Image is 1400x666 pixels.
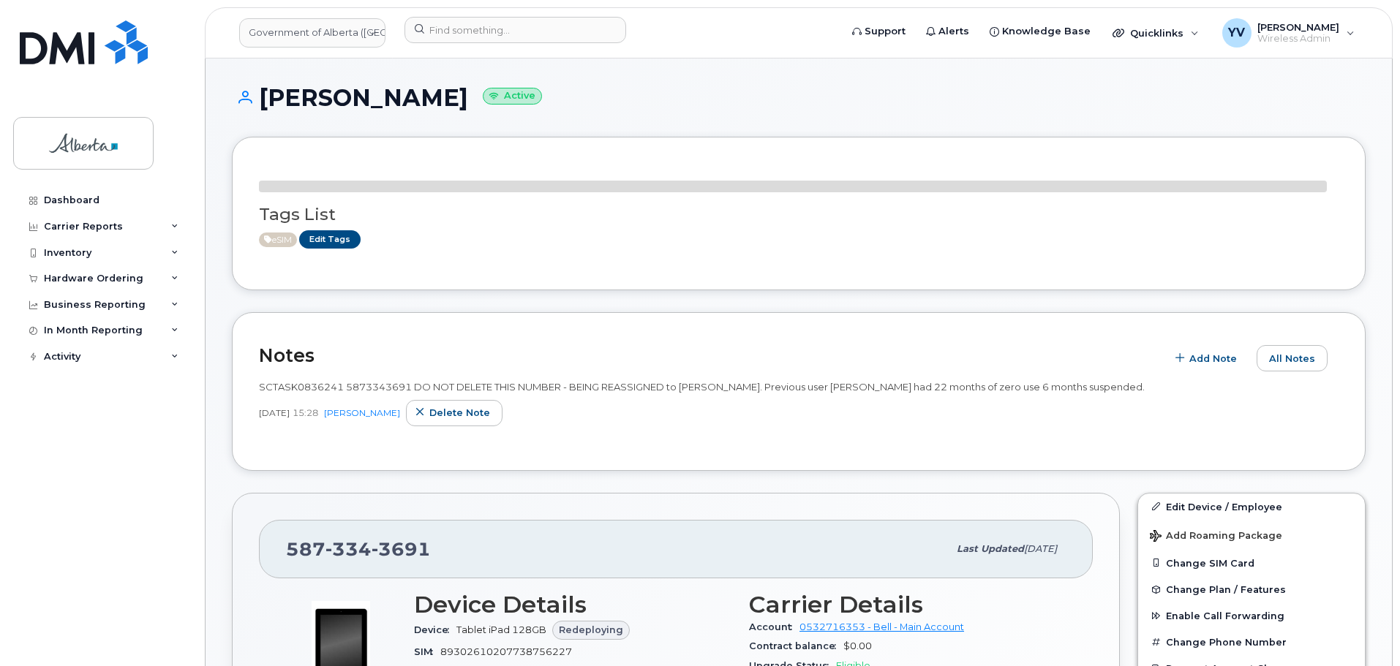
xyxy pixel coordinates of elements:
[1166,345,1249,371] button: Add Note
[1024,543,1057,554] span: [DATE]
[1138,550,1365,576] button: Change SIM Card
[1257,345,1328,371] button: All Notes
[414,591,731,618] h3: Device Details
[559,623,623,637] span: Redeploying
[325,538,372,560] span: 334
[1166,584,1286,595] span: Change Plan / Features
[483,88,542,105] small: Active
[259,381,1145,393] span: SCTASK0836241 5873343691 DO NOT DELETE THIS NUMBER - BEING REASSIGNED to [PERSON_NAME]. Previous ...
[259,205,1339,224] h3: Tags List
[286,538,431,560] span: 587
[749,640,843,651] span: Contract balance
[259,406,290,419] span: [DATE]
[414,624,456,635] span: Device
[406,400,503,426] button: Delete note
[324,407,400,418] a: [PERSON_NAME]
[749,591,1066,618] h3: Carrier Details
[799,621,964,632] a: 0532716353 - Bell - Main Account
[293,406,318,419] span: 15:28
[456,624,546,635] span: Tablet iPad 128GB
[414,646,440,657] span: SIM
[1138,629,1365,655] button: Change Phone Number
[259,232,297,247] span: Active
[957,543,1024,554] span: Last updated
[1138,520,1365,550] button: Add Roaming Package
[299,230,361,249] a: Edit Tags
[1138,602,1365,629] button: Enable Call Forwarding
[259,344,1159,366] h2: Notes
[1150,530,1282,544] span: Add Roaming Package
[232,85,1366,110] h1: [PERSON_NAME]
[1269,352,1315,366] span: All Notes
[1166,610,1284,621] span: Enable Call Forwarding
[429,406,490,420] span: Delete note
[749,621,799,632] span: Account
[1189,352,1237,366] span: Add Note
[372,538,431,560] span: 3691
[1138,576,1365,602] button: Change Plan / Features
[843,640,872,651] span: $0.00
[440,646,572,657] span: 89302610207738756227
[1138,493,1365,520] a: Edit Device / Employee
